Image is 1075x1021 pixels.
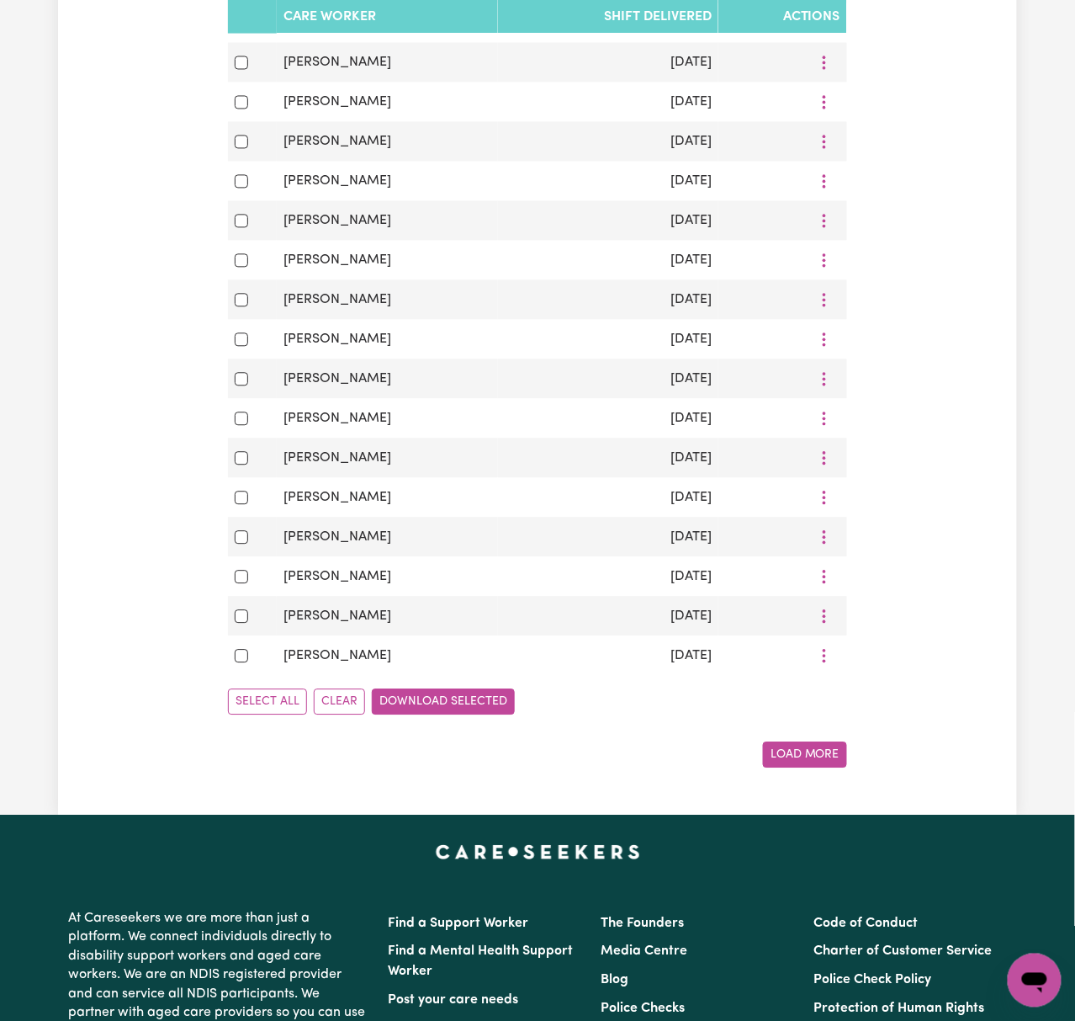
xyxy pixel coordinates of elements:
td: [DATE] [498,241,718,280]
button: More options [808,247,840,274]
span: [PERSON_NAME] [283,610,391,624]
button: More options [808,485,840,511]
td: [DATE] [498,82,718,122]
a: Police Checks [601,1002,685,1016]
button: More options [808,168,840,194]
button: More options [808,366,840,392]
a: Charter of Customer Service [814,945,993,959]
td: [DATE] [498,478,718,518]
span: [PERSON_NAME] [283,96,391,109]
span: [PERSON_NAME] [283,56,391,70]
button: Clear [314,689,365,715]
td: [DATE] [498,122,718,162]
a: Protection of Human Rights [814,1002,985,1016]
a: Post your care needs [388,994,518,1008]
span: [PERSON_NAME] [283,412,391,426]
td: [DATE] [498,518,718,557]
span: [PERSON_NAME] [283,215,391,228]
button: More options [808,406,840,432]
span: Care Worker [283,10,376,24]
td: [DATE] [498,597,718,636]
td: [DATE] [498,201,718,241]
button: More options [808,643,840,669]
span: [PERSON_NAME] [283,571,391,584]
td: [DATE] [498,636,718,676]
button: Load More [763,742,847,768]
td: [DATE] [498,320,718,359]
td: [DATE] [498,43,718,82]
button: More options [808,327,840,353]
td: [DATE] [498,439,718,478]
span: [PERSON_NAME] [283,294,391,307]
span: [PERSON_NAME] [283,333,391,347]
td: [DATE] [498,399,718,439]
a: Police Check Policy [814,974,932,987]
button: Download Selected [372,689,515,715]
button: More options [808,564,840,590]
td: [DATE] [498,359,718,399]
button: Select All [228,689,307,715]
button: More options [808,287,840,313]
iframe: Button to launch messaging window [1008,954,1062,1008]
button: More options [808,445,840,471]
a: Media Centre [601,945,687,959]
td: [DATE] [498,557,718,597]
span: [PERSON_NAME] [283,373,391,386]
span: [PERSON_NAME] [283,492,391,505]
td: [DATE] [498,280,718,320]
span: [PERSON_NAME] [283,531,391,545]
a: Blog [601,974,628,987]
span: [PERSON_NAME] [283,254,391,268]
button: More options [808,50,840,76]
button: More options [808,524,840,550]
td: [DATE] [498,162,718,201]
span: [PERSON_NAME] [283,136,391,149]
span: [PERSON_NAME] [283,175,391,189]
span: [PERSON_NAME] [283,452,391,465]
a: The Founders [601,917,684,931]
button: More options [808,604,840,630]
button: More options [808,89,840,115]
button: More options [808,208,840,234]
a: Find a Mental Health Support Worker [388,945,573,979]
a: Find a Support Worker [388,917,528,931]
a: Code of Conduct [814,917,919,931]
span: [PERSON_NAME] [283,650,391,663]
a: Careseekers home page [436,846,640,859]
button: More options [808,129,840,155]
